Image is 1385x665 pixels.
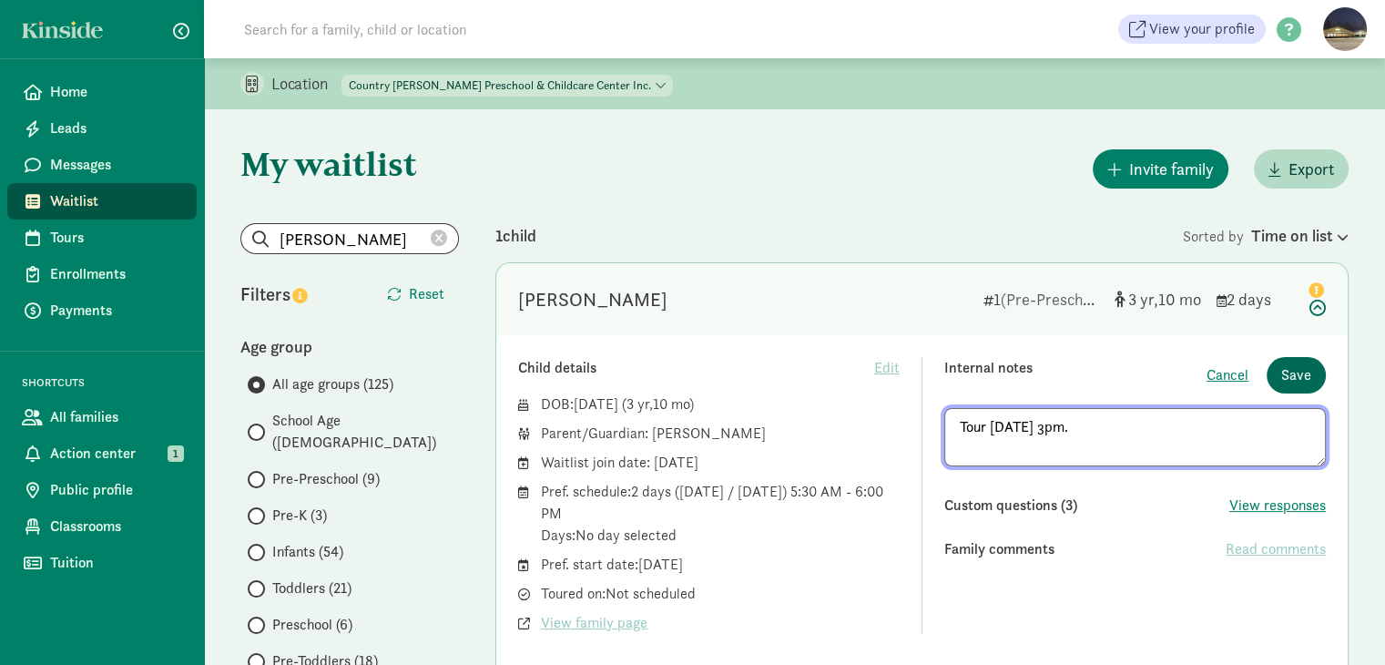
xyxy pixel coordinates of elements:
[874,357,900,379] span: Edit
[7,110,197,147] a: Leads
[272,578,351,599] span: Toddlers (21)
[7,183,197,220] a: Waitlist
[1217,287,1289,312] div: 2 days
[50,190,182,212] span: Waitlist
[272,614,352,636] span: Preschool (6)
[1115,287,1202,312] div: [object Object]
[541,612,647,634] span: View family page
[944,538,1226,560] div: Family comments
[272,505,327,527] span: Pre-K (3)
[50,81,182,103] span: Home
[541,554,900,576] div: Pref. start date: [DATE]
[7,147,197,183] a: Messages
[541,394,900,415] div: DOB: ( )
[574,394,618,414] span: [DATE]
[495,223,1183,248] div: 1 child
[50,479,182,501] span: Public profile
[983,287,1100,312] div: 1
[1229,495,1326,517] button: View responses
[1128,289,1158,310] span: 3
[7,74,197,110] a: Home
[1129,157,1214,181] span: Invite family
[50,263,182,285] span: Enrollments
[518,285,667,314] div: River Harris
[240,334,459,359] div: Age group
[272,468,380,490] span: Pre-Preschool (9)
[1093,149,1228,189] button: Invite family
[50,406,182,428] span: All families
[7,435,197,472] a: Action center 1
[626,394,653,414] span: 3
[1207,364,1248,386] button: Cancel
[1158,289,1201,310] span: 10
[1267,357,1326,394] button: Save
[944,357,1207,394] div: Internal notes
[409,283,444,305] span: Reset
[541,423,900,445] div: Parent/Guardian: [PERSON_NAME]
[241,224,458,253] input: Search list...
[1001,289,1108,310] span: (Pre-Preschool)
[1118,15,1266,44] a: View your profile
[50,300,182,322] span: Payments
[50,443,182,465] span: Action center
[7,220,197,256] a: Tours
[272,410,459,454] span: School Age ([DEMOGRAPHIC_DATA])
[1281,364,1311,386] span: Save
[7,545,197,581] a: Tuition
[240,281,350,308] div: Filters
[518,357,874,379] div: Child details
[1149,18,1255,40] span: View your profile
[1251,223,1349,248] div: Time on list
[653,394,689,414] span: 10
[240,146,459,182] h1: My waitlist
[1294,578,1385,665] iframe: Chat Widget
[233,11,744,47] input: Search for a family, child or location
[1183,223,1349,248] div: Sorted by
[272,373,393,395] span: All age groups (125)
[541,481,900,547] div: Pref. schedule: 2 days ([DATE] / [DATE]) 5:30 AM - 6:00 PM Days: No day selected
[50,516,182,537] span: Classrooms
[1288,157,1334,181] span: Export
[7,292,197,329] a: Payments
[7,508,197,545] a: Classrooms
[271,73,341,95] p: Location
[372,276,459,312] button: Reset
[50,118,182,139] span: Leads
[1226,538,1326,560] span: Read comments
[50,552,182,574] span: Tuition
[50,154,182,176] span: Messages
[541,452,900,474] div: Waitlist join date: [DATE]
[1254,149,1349,189] button: Export
[7,472,197,508] a: Public profile
[272,541,343,563] span: Infants (54)
[944,495,1229,517] div: Custom questions (3)
[7,399,197,435] a: All families
[7,256,197,292] a: Enrollments
[541,583,900,605] div: Toured on: Not scheduled
[50,227,182,249] span: Tours
[168,445,184,462] span: 1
